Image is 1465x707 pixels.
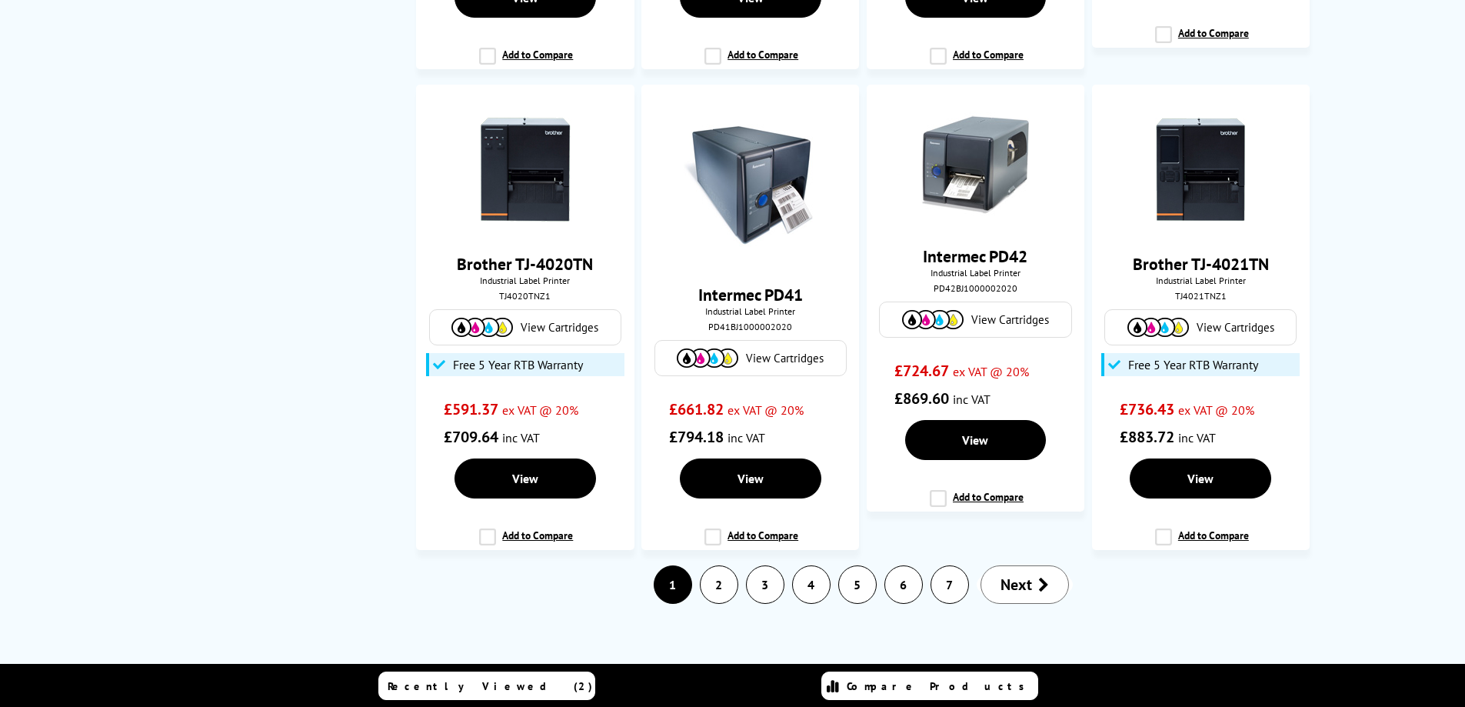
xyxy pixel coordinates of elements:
img: Brother-TJ-4020TN-Front-Small.jpg [468,112,583,227]
label: Add to Compare [704,48,798,77]
a: Brother TJ-4020TN [457,253,593,275]
a: Compare Products [821,672,1038,700]
span: £591.37 [444,399,498,419]
span: inc VAT [728,430,765,445]
span: ex VAT @ 20% [502,402,578,418]
span: inc VAT [502,430,540,445]
div: TJ4021TNZ1 [1104,290,1298,302]
img: PD41-right-small.jpg [678,112,824,258]
img: Brother-TJ-4021TN-Front-Small.jpg [1143,112,1258,227]
a: 5 [839,566,876,603]
label: Add to Compare [1155,529,1249,558]
a: Recently Viewed (2) [378,672,595,700]
a: View [454,459,596,499]
label: Add to Compare [479,48,573,77]
img: Cartridges [1127,318,1189,337]
a: View Cartridges [663,348,838,368]
a: 6 [885,566,922,603]
img: Cartridges [677,348,738,368]
span: ex VAT @ 20% [953,364,1029,379]
a: Intermec PD41 [698,284,803,305]
a: Intermec PD42 [923,245,1027,267]
span: £736.43 [1120,399,1174,419]
span: Industrial Label Printer [649,305,851,317]
a: Brother TJ-4021TN [1133,253,1269,275]
span: View Cartridges [971,312,1049,327]
span: £661.82 [669,399,724,419]
span: View Cartridges [521,320,598,335]
span: Free 5 Year RTB Warranty [453,357,583,372]
span: Free 5 Year RTB Warranty [1128,357,1258,372]
span: View Cartridges [1197,320,1274,335]
span: £883.72 [1120,427,1174,447]
a: View Cartridges [1113,318,1288,337]
span: £709.64 [444,427,498,447]
img: Cartridges [451,318,513,337]
div: PD41BJ1000002020 [653,321,847,332]
a: 3 [747,566,784,603]
div: TJ4020TNZ1 [428,290,622,302]
img: PD41-left-small.jpg [921,112,1029,219]
span: Industrial Label Printer [1100,275,1302,286]
a: View [905,420,1047,460]
img: Cartridges [902,310,964,329]
label: Add to Compare [930,48,1024,77]
span: View [1187,471,1214,486]
span: View [737,471,764,486]
a: View Cartridges [438,318,613,337]
a: View Cartridges [887,310,1063,329]
a: View [680,459,821,499]
a: View [1130,459,1271,499]
label: Add to Compare [479,529,573,558]
span: View [512,471,538,486]
a: 2 [701,566,737,603]
span: inc VAT [1178,430,1216,445]
span: £724.67 [894,361,949,381]
span: £869.60 [894,389,949,409]
a: Next [981,565,1069,604]
label: Add to Compare [930,490,1024,519]
label: Add to Compare [704,529,798,558]
div: PD42BJ1000002020 [878,282,1073,294]
a: 4 [793,566,830,603]
span: inc VAT [953,392,991,407]
span: ex VAT @ 20% [1178,402,1254,418]
span: £794.18 [669,427,724,447]
a: 7 [931,566,968,603]
span: View [962,432,988,448]
span: View Cartridges [746,351,824,365]
span: ex VAT @ 20% [728,402,804,418]
span: Recently Viewed (2) [388,679,593,693]
span: Compare Products [847,679,1033,693]
span: Next [1001,575,1032,595]
span: Industrial Label Printer [424,275,626,286]
label: Add to Compare [1155,26,1249,55]
span: Industrial Label Printer [874,267,1077,278]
